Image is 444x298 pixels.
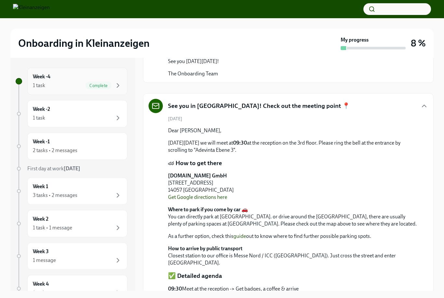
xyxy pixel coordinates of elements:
[168,70,219,77] p: The Onboarding Team
[168,272,222,280] p: ✅ Detailed agenda
[168,206,418,227] p: You can directly park at [GEOGRAPHIC_DATA]. or drive around the [GEOGRAPHIC_DATA], there are usua...
[33,257,56,264] div: 1 message
[33,192,77,199] div: 3 tasks • 2 messages
[411,37,426,49] h3: 8 %
[233,140,247,146] strong: 09:30
[168,245,242,252] strong: How to arrive by public transport
[16,133,127,160] a: Week -12 tasks • 2 messages
[33,138,50,145] h6: Week -1
[168,206,248,213] strong: Where to park if you come by car 🚗
[33,114,45,122] div: 1 task
[33,82,45,89] div: 1 task
[33,147,77,154] div: 2 tasks • 2 messages
[168,233,418,240] p: As a further option, check this out to know where to find further possible parking spots.
[16,68,127,95] a: Week -41 taskComplete
[85,83,111,88] span: Complete
[168,286,182,292] strong: 09:30
[168,194,227,200] a: Get Google directions here
[168,285,339,292] p: Meet at the reception -> Get badges, a coffee & arrive
[33,183,48,190] h6: Week 1
[341,36,369,44] strong: My progress
[18,37,150,50] h2: Onboarding in Kleinanzeigen
[168,139,418,154] p: [DATE][DATE] we will meet at at the reception on the 3rd floor. Please ring the bell at the entra...
[33,224,72,231] div: 1 task • 1 message
[168,172,418,201] p: [STREET_ADDRESS] 14057 [GEOGRAPHIC_DATA]
[16,242,127,270] a: Week 31 message
[16,210,127,237] a: Week 21 task • 1 message
[16,100,127,127] a: Week -21 task
[168,173,227,179] strong: [DOMAIN_NAME] GmbH
[168,116,182,122] span: [DATE]
[168,58,219,65] p: See you [DATE][DATE]!
[27,165,80,172] span: First day at work
[168,159,222,167] p: 🏎 How to get there
[16,177,127,205] a: Week 13 tasks • 2 messages
[233,233,246,239] a: guide
[168,245,418,266] p: Closest station to our office is Messe Nord / ICC ([GEOGRAPHIC_DATA]). Just cross the street and ...
[33,248,49,255] h6: Week 3
[168,127,418,134] p: Dear [PERSON_NAME],
[33,215,48,223] h6: Week 2
[33,106,50,113] h6: Week -2
[13,4,50,14] img: Kleinanzeigen
[168,102,350,110] h5: See you in [GEOGRAPHIC_DATA]! Check out the meeting point 📍
[16,165,127,172] a: First day at work[DATE]
[33,280,49,288] h6: Week 4
[33,289,45,296] div: 1 task
[33,73,50,80] h6: Week -4
[64,165,80,172] strong: [DATE]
